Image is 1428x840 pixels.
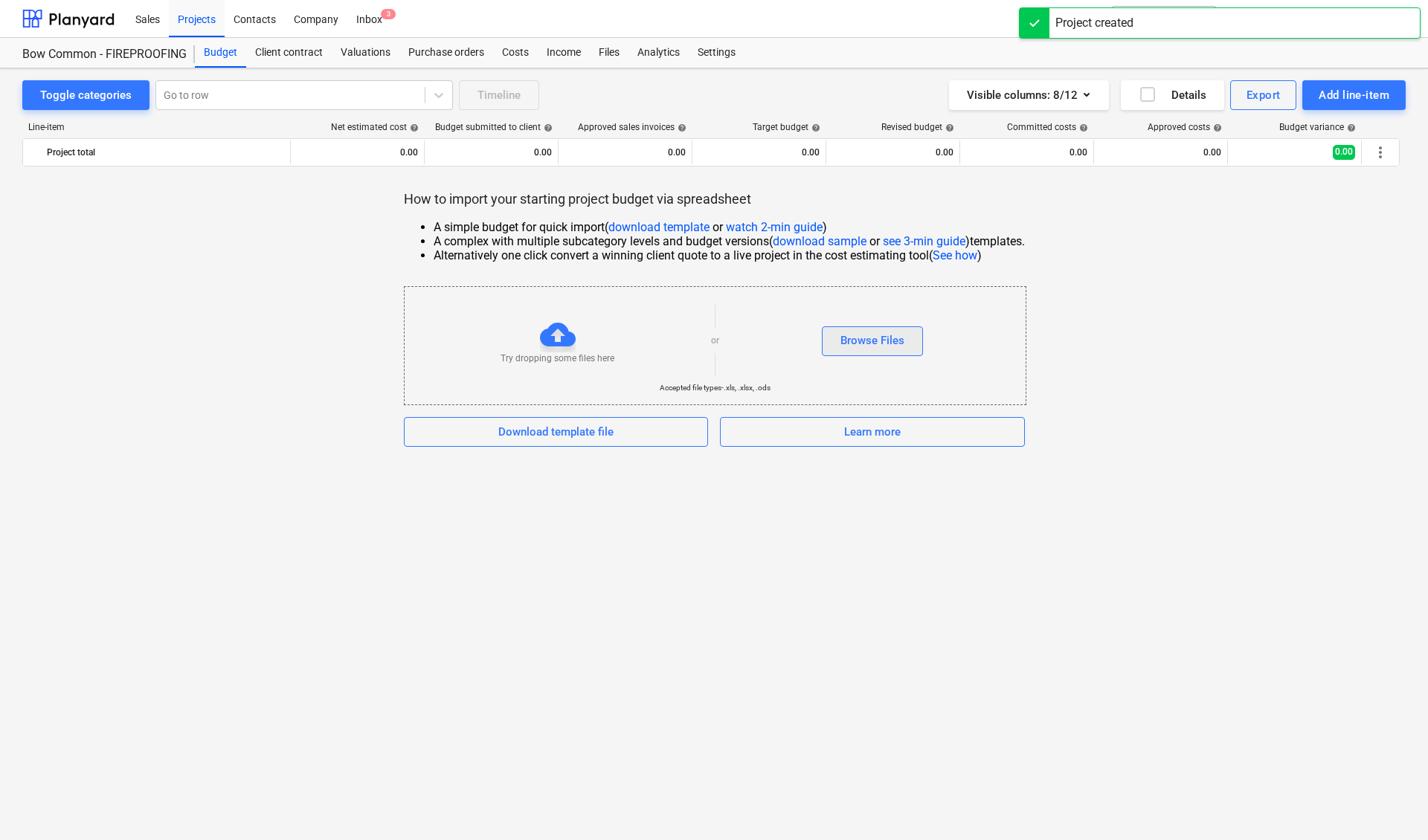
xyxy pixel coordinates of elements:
div: Revised budget [881,122,954,132]
span: More actions [1371,143,1389,161]
li: A simple budget for quick import ( or ) [434,220,1025,234]
div: 0.00 [966,140,1087,164]
span: help [942,123,954,132]
button: Add line-item [1302,80,1406,110]
div: 0.00 [297,140,418,164]
p: or [711,335,719,347]
a: download template [608,220,710,234]
a: Files [590,38,628,68]
div: Learn more [844,422,901,442]
div: Project created [1055,14,1133,32]
div: Approved costs [1148,122,1222,132]
a: Costs [493,38,538,68]
span: help [808,123,820,132]
button: Toggle categories [22,80,149,110]
a: Analytics [628,38,689,68]
li: A complex with multiple subcategory levels and budget versions ( or ) templates. [434,234,1025,248]
div: Visible columns : 8/12 [967,85,1091,105]
div: Net estimated cost [331,122,419,132]
div: Project total [47,140,284,164]
p: How to import your starting project budget via spreadsheet [404,190,1025,208]
a: Budget [195,38,246,68]
div: Try dropping some files hereorBrowse FilesAccepted file types-.xls, .xlsx, .ods [404,286,1026,405]
button: Browse Files [822,326,923,356]
span: help [1210,123,1222,132]
iframe: Chat Widget [1354,769,1428,840]
div: Browse Files [840,331,904,350]
a: Valuations [332,38,399,68]
a: Income [538,38,590,68]
div: Toggle categories [40,85,132,105]
div: Details [1139,85,1206,105]
div: 0.00 [565,140,686,164]
span: help [1344,123,1356,132]
div: Export [1247,85,1281,105]
span: 3 [381,9,396,19]
a: See how [933,248,977,262]
button: Learn more [720,417,1025,447]
a: Purchase orders [399,38,493,68]
div: Add line-item [1319,85,1389,105]
li: Alternatively one click convert a winning client quote to a live project in the cost estimating t... [434,248,1025,262]
div: 0.00 [698,140,820,164]
span: help [675,123,686,132]
span: help [1076,123,1088,132]
button: Download template file [404,417,709,447]
button: Export [1230,80,1297,110]
span: help [541,123,553,132]
a: download sample [773,234,866,248]
div: Budget variance [1279,122,1356,132]
p: Try dropping some files here [501,352,614,365]
div: Target budget [753,122,820,132]
div: Download template file [498,422,614,442]
p: Accepted file types - .xls, .xlsx, .ods [660,383,771,392]
div: 0.00 [832,140,953,164]
a: see 3-min guide [883,234,965,248]
a: watch 2-min guide [726,220,823,234]
button: Visible columns:8/12 [949,80,1109,110]
div: Bow Common - FIREPROOFING [22,47,177,62]
div: 0.00 [431,140,552,164]
span: help [407,123,419,132]
div: Approved sales invoices [578,122,686,132]
a: Client contract [246,38,332,68]
div: Line-item [22,122,292,132]
span: 0.00 [1333,145,1355,159]
div: 0.00 [1100,140,1221,164]
a: Settings [689,38,744,68]
div: Committed costs [1007,122,1088,132]
button: Details [1121,80,1224,110]
div: Budget submitted to client [435,122,553,132]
